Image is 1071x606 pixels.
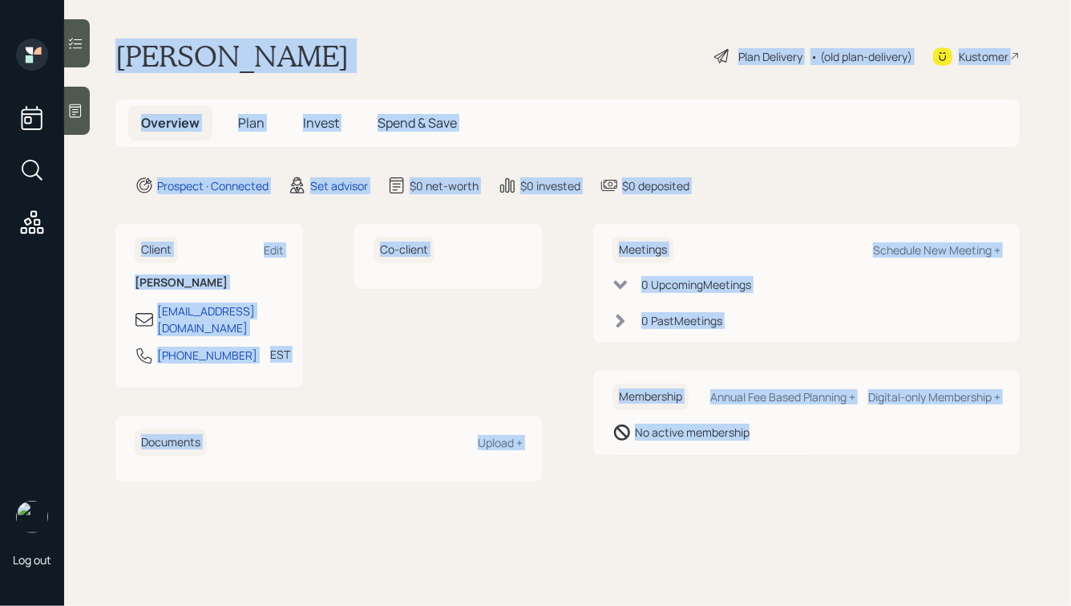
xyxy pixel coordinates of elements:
div: Set advisor [310,177,368,194]
div: Annual Fee Based Planning + [710,389,855,405]
div: $0 deposited [622,177,689,194]
h6: Client [135,237,178,263]
span: Plan [238,114,265,132]
div: 0 Past Meeting s [641,312,722,329]
div: Prospect · Connected [157,177,269,194]
img: hunter_neumayer.jpg [16,501,48,533]
h6: Meetings [612,237,673,263]
div: [PHONE_NUMBER] [157,347,257,364]
div: Upload + [478,435,523,450]
div: No active membership [635,424,750,441]
div: $0 net-worth [410,177,479,194]
div: Kustomer [959,48,1008,65]
div: 0 Upcoming Meeting s [641,276,751,293]
div: Plan Delivery [738,48,802,65]
div: • (old plan-delivery) [810,48,912,65]
span: Spend & Save [378,114,457,132]
div: $0 invested [520,177,580,194]
h6: Membership [612,384,689,410]
h6: Documents [135,429,207,456]
div: [EMAIL_ADDRESS][DOMAIN_NAME] [157,303,284,336]
span: Overview [141,114,200,132]
div: Log out [13,552,51,567]
div: EST [270,346,290,363]
h1: [PERSON_NAME] [115,39,349,74]
span: Invest [303,114,339,132]
div: Schedule New Meeting + [873,242,1000,258]
div: Edit [264,242,284,258]
h6: Co-client [374,237,434,263]
div: Digital-only Membership + [868,389,1000,405]
h6: [PERSON_NAME] [135,276,284,290]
